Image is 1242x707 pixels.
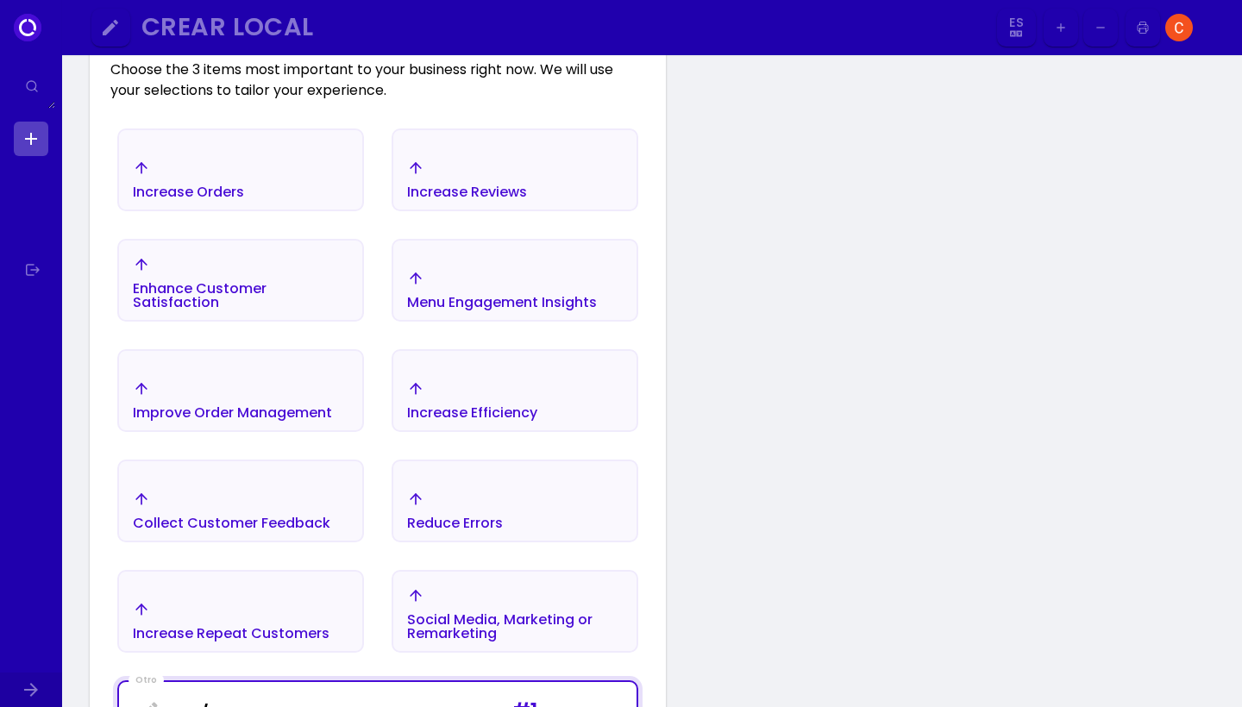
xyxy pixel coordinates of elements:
button: Reduce Errors [392,460,638,542]
button: Collect Customer Feedback [117,460,364,542]
img: Image [1165,14,1193,41]
button: Social Media, Marketing or Remarketing [392,570,638,653]
div: Crear Local [141,17,975,37]
button: Enhance Customer Satisfaction [117,239,364,322]
img: Image [1198,14,1226,41]
div: Menu Engagement Insights [407,296,597,310]
div: Social Media, Marketing or Remarketing [407,613,623,641]
div: Reduce Errors [407,516,503,530]
button: Crear Local [135,9,992,47]
div: Enhance Customer Satisfaction [133,282,348,310]
button: Improve Order Management [117,349,364,432]
button: Increase Efficiency [392,349,638,432]
div: Increase Orders [133,185,244,199]
button: Increase Reviews [392,128,638,211]
div: Collect Customer Feedback [133,516,330,530]
div: Improve Order Management [133,406,332,420]
div: Increase Repeat Customers [133,627,329,641]
div: Otro [129,673,164,687]
div: Choose the 3 items most important to your business right now. We will use your selections to tail... [90,39,666,101]
button: Increase Orders [117,128,364,211]
button: Increase Repeat Customers [117,570,364,653]
div: Increase Efficiency [407,406,537,420]
button: Menu Engagement Insights [392,239,638,322]
div: Increase Reviews [407,185,527,199]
